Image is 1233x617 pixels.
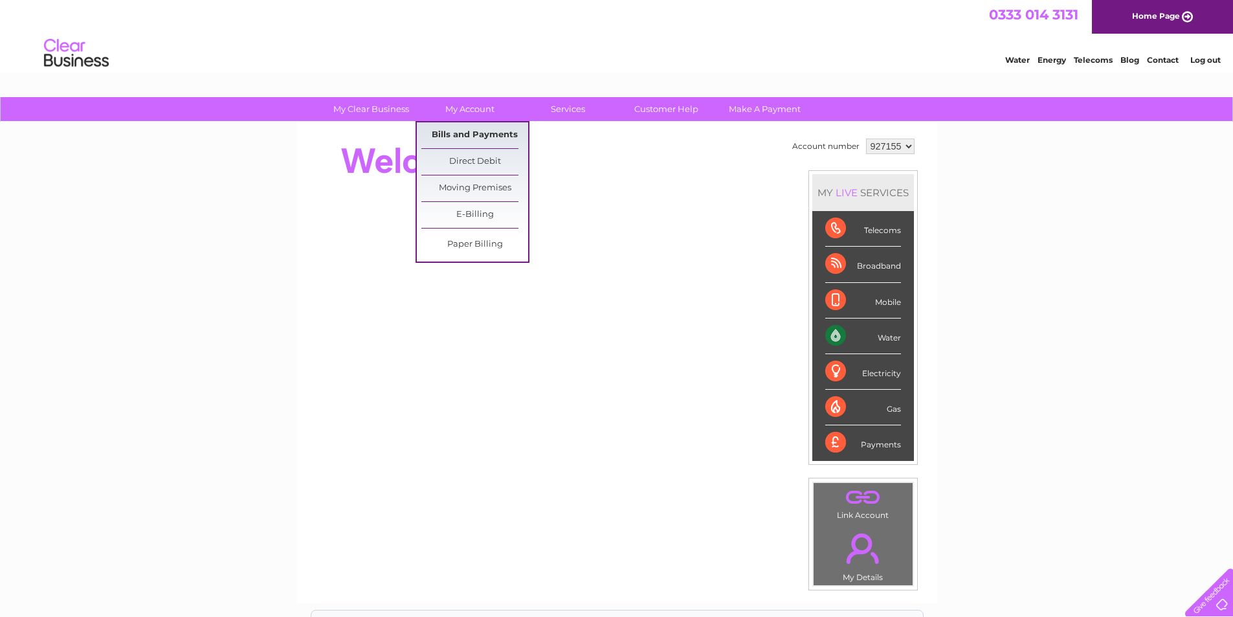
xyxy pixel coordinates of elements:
[813,482,913,523] td: Link Account
[416,97,523,121] a: My Account
[1147,55,1179,65] a: Contact
[421,232,528,258] a: Paper Billing
[1005,55,1030,65] a: Water
[825,390,901,425] div: Gas
[1120,55,1139,65] a: Blog
[825,425,901,460] div: Payments
[825,319,901,354] div: Water
[421,202,528,228] a: E-Billing
[833,186,860,199] div: LIVE
[813,522,913,586] td: My Details
[421,122,528,148] a: Bills and Payments
[1190,55,1221,65] a: Log out
[318,97,425,121] a: My Clear Business
[817,486,909,509] a: .
[421,149,528,175] a: Direct Debit
[825,283,901,319] div: Mobile
[1074,55,1113,65] a: Telecoms
[311,7,923,63] div: Clear Business is a trading name of Verastar Limited (registered in [GEOGRAPHIC_DATA] No. 3667643...
[989,6,1078,23] a: 0333 014 3131
[43,34,109,73] img: logo.png
[515,97,621,121] a: Services
[789,135,863,157] td: Account number
[421,175,528,201] a: Moving Premises
[711,97,818,121] a: Make A Payment
[1038,55,1066,65] a: Energy
[613,97,720,121] a: Customer Help
[817,526,909,571] a: .
[825,247,901,282] div: Broadband
[825,211,901,247] div: Telecoms
[825,354,901,390] div: Electricity
[812,174,914,211] div: MY SERVICES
